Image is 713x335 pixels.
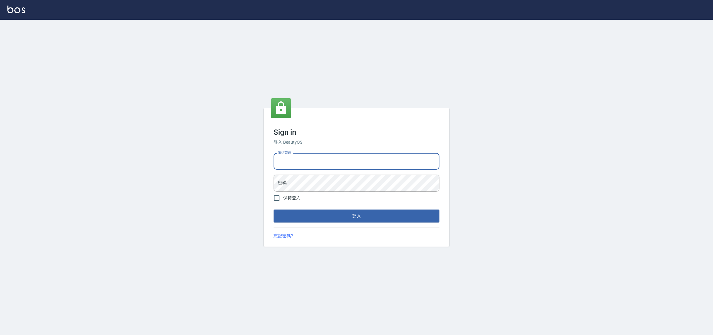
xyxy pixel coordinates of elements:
h3: Sign in [274,128,439,137]
button: 登入 [274,210,439,223]
span: 保持登入 [283,195,300,201]
label: 電話號碼 [278,150,291,155]
a: 忘記密碼? [274,233,293,239]
h6: 登入 BeautyOS [274,139,439,146]
img: Logo [7,6,25,13]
